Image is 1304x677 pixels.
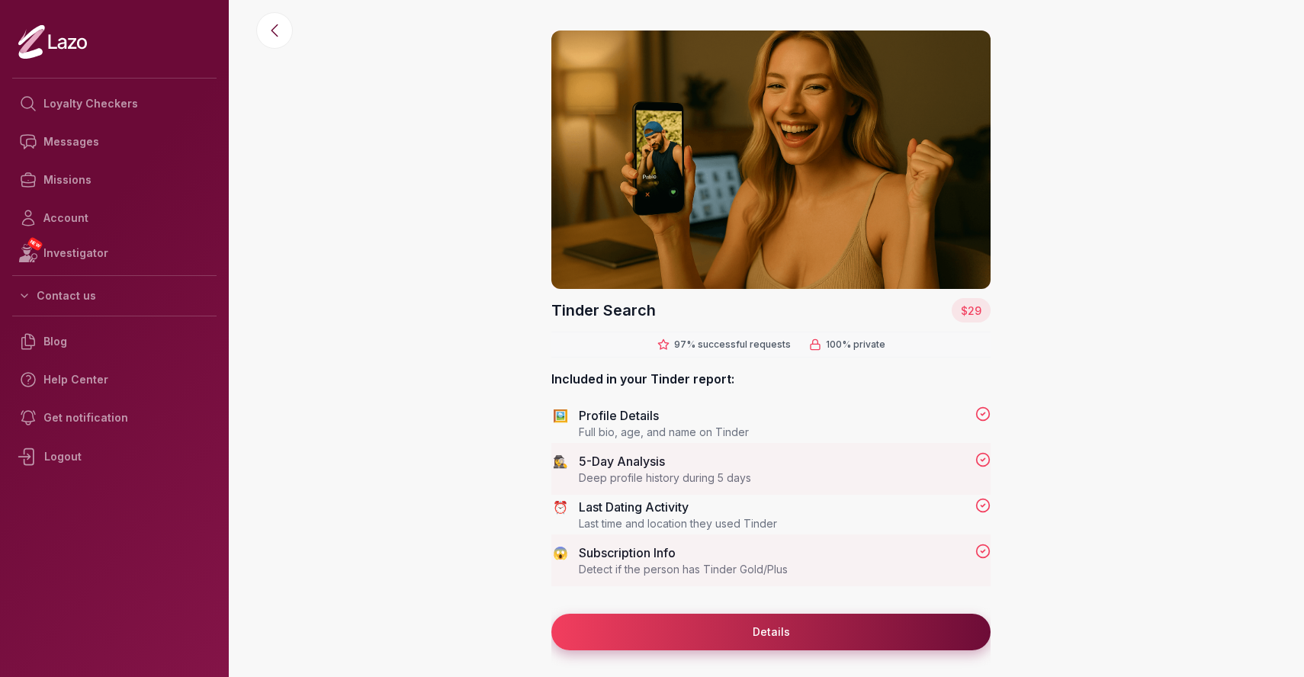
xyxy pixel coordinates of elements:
[579,516,966,531] p: Last time and location they used Tinder
[826,338,885,351] span: 100% private
[12,399,217,437] a: Get notification
[579,406,966,425] p: Profile Details
[12,361,217,399] a: Help Center
[551,498,570,516] div: ⏰
[961,304,981,317] span: $29
[551,614,991,650] button: Details
[579,425,966,440] p: Full bio, age, and name on Tinder
[12,123,217,161] a: Messages
[551,300,656,321] p: Tinder Search
[12,282,217,310] button: Contact us
[12,322,217,361] a: Blog
[12,237,217,269] a: NEWInvestigator
[579,498,966,516] p: Last Dating Activity
[551,406,570,425] div: 🖼️
[12,161,217,199] a: Missions
[12,199,217,237] a: Account
[674,338,791,351] span: 97% successful requests
[551,370,991,388] h2: Included in your Tinder report:
[551,30,991,289] img: Tinder Search
[12,437,217,476] div: Logout
[27,236,43,252] span: NEW
[12,85,217,123] a: Loyalty Checkers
